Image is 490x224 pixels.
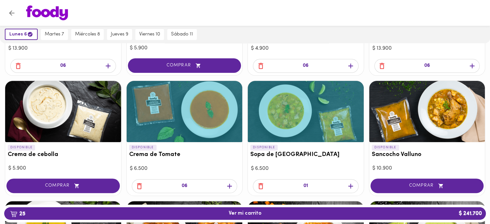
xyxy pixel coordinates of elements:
[370,179,484,193] button: COMPRAR
[369,81,485,142] div: Sancocho Valluno
[372,165,482,172] div: $ 10.900
[127,81,243,142] div: Crema de Tomate
[5,81,121,142] div: Crema de cebolla
[26,5,68,20] img: logo.png
[8,165,118,172] div: $ 5.900
[5,29,38,40] button: lunes 6
[4,5,20,21] button: Volver
[229,210,262,217] span: Ver mi carrito
[171,32,193,37] span: sábado 11
[6,209,29,218] b: 25
[45,32,64,37] span: martes 7
[250,151,361,158] h3: Sopa de [GEOGRAPHIC_DATA]
[75,32,100,37] span: miércoles 8
[182,182,187,190] p: 06
[71,29,104,40] button: miércoles 8
[129,151,240,158] h3: Crema de Tomate
[136,63,233,68] span: COMPRAR
[129,145,157,151] p: DISPONIBLE
[453,187,484,218] iframe: Messagebird Livechat Widget
[4,207,486,220] button: 25Ver mi carrito$ 241.700
[379,183,476,189] span: COMPRAR
[9,31,33,37] span: lunes 6
[107,29,132,40] button: jueves 9
[248,81,364,142] div: Sopa de Mondongo
[8,45,118,52] div: $ 13.900
[139,32,160,37] span: viernes 10
[41,29,68,40] button: martes 7
[130,44,239,52] div: $ 5.900
[14,183,112,189] span: COMPRAR
[303,182,308,190] p: 01
[372,151,483,158] h3: Sancocho Valluno
[128,58,241,73] button: COMPRAR
[251,45,360,52] div: $ 4.900
[111,32,128,37] span: jueves 9
[251,165,360,172] div: $ 6.500
[8,151,119,158] h3: Crema de cebolla
[372,45,482,52] div: $ 13.900
[60,62,66,70] p: 06
[6,179,120,193] button: COMPRAR
[8,145,35,151] p: DISPONIBLE
[303,62,308,70] p: 06
[250,145,278,151] p: DISPONIBLE
[135,29,164,40] button: viernes 10
[424,62,430,70] p: 06
[10,211,17,217] img: cart.png
[167,29,197,40] button: sábado 11
[130,165,239,172] div: $ 6.500
[372,145,399,151] p: DISPONIBLE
